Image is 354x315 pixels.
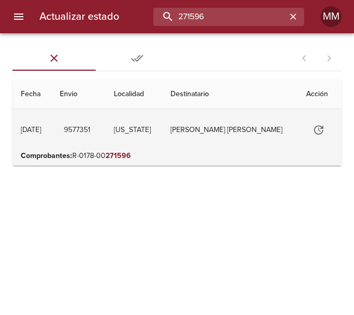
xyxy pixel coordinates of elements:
[40,8,119,25] h6: Actualizar estado
[106,80,162,109] th: Localidad
[51,80,106,109] th: Envio
[64,124,90,137] span: 9577351
[162,109,298,151] td: [PERSON_NAME] [PERSON_NAME]
[162,80,298,109] th: Destinatario
[60,121,95,140] button: 9577351
[6,4,31,29] button: menu
[106,109,162,151] td: [US_STATE]
[12,46,179,71] div: Tabs Envios
[12,80,51,109] th: Fecha
[21,151,72,160] b: Comprobantes :
[321,6,342,27] div: Abrir información de usuario
[292,52,317,63] span: Pagina anterior
[317,46,342,71] span: Pagina siguiente
[106,151,131,160] em: 271596
[21,151,333,161] p: R-0178-00
[21,125,41,134] div: [DATE]
[153,8,286,26] input: buscar
[306,125,331,134] span: Actualizar estado y agregar documentación
[298,80,342,109] th: Acción
[12,80,342,166] table: Tabla de envíos del cliente
[321,6,342,27] div: MM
